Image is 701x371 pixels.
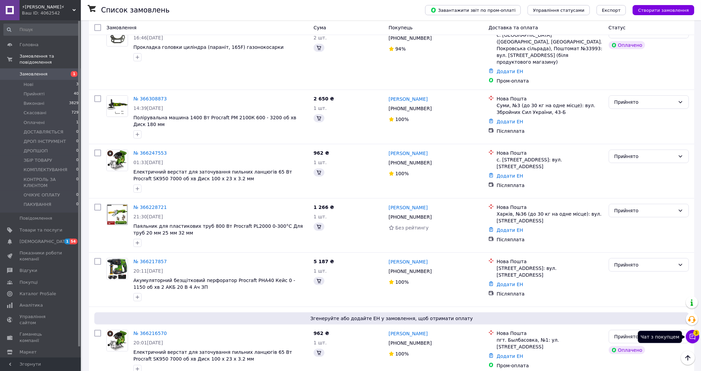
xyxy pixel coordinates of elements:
[107,258,128,279] img: Фото товару
[497,78,603,84] div: Пром-оплата
[24,91,44,97] span: Прийняті
[107,330,128,351] img: Фото товару
[387,104,433,113] div: [PHONE_NUMBER]
[314,160,327,165] span: 1 шт.
[389,150,428,157] a: [PERSON_NAME]
[101,6,169,14] h1: Список замовлень
[314,268,327,274] span: 1 шт.
[20,349,37,355] span: Маркет
[488,25,538,30] span: Доставка та оплата
[497,119,523,124] a: Додати ЕН
[71,71,77,77] span: 1
[106,25,136,30] span: Замовлення
[614,207,675,214] div: Прийнято
[425,5,521,15] button: Завантажити звіт по пром-оплаті
[681,351,695,365] button: Наверх
[133,223,303,236] a: Паяльник для пластикових труб 800 Вт Procraft PL2000 0-300°С Для труб 20 мм 25 мм 32 мм
[20,291,56,297] span: Каталог ProSale
[133,278,295,290] a: Акумуляторний безщітковий перфоратор Procraft PHA40 Кейс 0 - 1150 об хв 2 АКБ 20 В 4 Ач ЗП
[314,35,327,40] span: 2 шт.
[20,71,47,77] span: Замовлення
[314,331,329,336] span: 962 ₴
[395,171,409,176] span: 100%
[24,157,52,163] span: ЗБІР ТОВАРУ
[76,120,78,126] span: 1
[20,227,62,233] span: Товари та послуги
[387,33,433,43] div: [PHONE_NUMBER]
[133,96,167,101] a: № 366308873
[133,160,163,165] span: 01:33[DATE]
[395,351,409,357] span: 100%
[528,5,590,15] button: Управління статусами
[602,8,621,13] span: Експорт
[395,279,409,285] span: 100%
[24,110,46,116] span: Скасовані
[497,95,603,102] div: Нова Пошта
[76,82,78,88] span: 3
[133,268,163,274] span: 20:11[DATE]
[76,177,78,189] span: 0
[20,279,38,285] span: Покупці
[76,148,78,154] span: 0
[20,42,38,48] span: Головна
[20,215,52,221] span: Повідомлення
[497,330,603,337] div: Нова Пошта
[133,205,167,210] a: № 366228721
[497,290,603,297] div: Післяплата
[107,96,128,117] img: Фото товару
[431,7,515,13] span: Завантажити звіт по пром-оплаті
[22,10,81,16] div: Ваш ID: 4062542
[395,46,406,52] span: 94%
[626,7,694,12] a: Створити замовлення
[69,100,78,106] span: 3829
[24,82,33,88] span: Нові
[74,91,78,97] span: 40
[387,267,433,276] div: [PHONE_NUMBER]
[133,349,292,362] span: Електричний верстат для заточування пильних ланцюгів 65 Вт Procraft SK950 7000 об хв Диск 100 х 2...
[497,150,603,156] div: Нова Пошта
[497,182,603,189] div: Післяплата
[133,259,167,264] a: № 366217857
[20,250,62,262] span: Показники роботи компанії
[314,259,334,264] span: 5 187 ₴
[76,202,78,208] span: 0
[314,25,326,30] span: Cума
[20,314,62,326] span: Управління сайтом
[20,331,62,343] span: Гаманець компанії
[497,173,523,179] a: Додати ЕН
[76,129,78,135] span: 0
[133,169,292,181] a: Електричний верстат для заточування пильних ланцюгів 65 Вт Procraft SK950 7000 об хв Диск 100 х 2...
[497,265,603,278] div: [STREET_ADDRESS]: вул. [STREET_ADDRESS]
[133,115,296,127] span: Полірувальна машина 1400 Вт Procraft РМ 2100К 600 - 3200 об хв Диск 180 мм
[133,105,163,111] span: 14:39[DATE]
[106,204,128,225] a: Фото товару
[609,41,645,49] div: Оплачено
[314,96,334,101] span: 2 650 ₴
[20,239,69,245] span: [DEMOGRAPHIC_DATA]
[387,338,433,348] div: [PHONE_NUMBER]
[133,331,167,336] a: № 366216570
[497,128,603,134] div: Післяплата
[497,362,603,369] div: Пром-оплата
[614,261,675,269] div: Прийнято
[497,258,603,265] div: Нова Пошта
[314,214,327,219] span: 1 шт.
[20,302,43,308] span: Аналітика
[106,95,128,117] a: Фото товару
[497,227,523,233] a: Додати ЕН
[609,346,645,354] div: Оплачено
[24,138,66,145] span: ДРОП ІНСТРУМЕНТ
[389,25,413,30] span: Покупець
[22,4,72,10] span: ⚡Zeus⚡
[24,202,51,208] span: ПАКУВАННЯ
[389,96,428,102] a: [PERSON_NAME]
[497,32,603,65] div: с. [GEOGRAPHIC_DATA] ([GEOGRAPHIC_DATA], [GEOGRAPHIC_DATA]. Покровська сільрада), Поштомат №33993...
[633,5,694,15] button: Створити замовлення
[107,25,128,46] img: Фото товару
[133,35,163,40] span: 16:46[DATE]
[133,150,167,156] a: № 366247553
[497,353,523,359] a: Додати ЕН
[107,150,128,171] img: Фото товару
